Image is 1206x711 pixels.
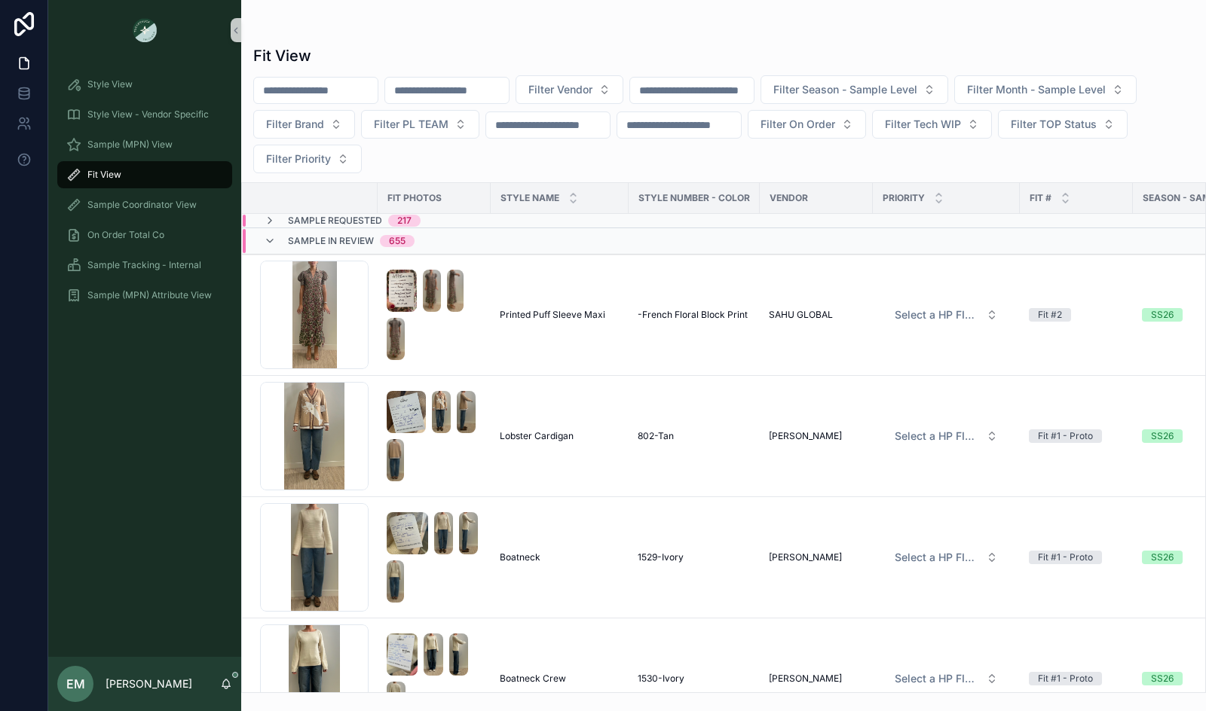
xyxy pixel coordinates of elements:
a: Screenshot-2025-09-29-at-12.01.38-PM.pngScreenshot-2025-09-29-at-12.01.43-PM.pngScreenshot-2025-0... [387,270,482,360]
span: Style Number - Color [638,192,750,204]
a: -French Floral Block Print [638,309,751,321]
a: Fit #2 [1029,308,1124,322]
div: 217 [397,215,412,227]
button: Select Button [883,544,1010,571]
a: Select Button [882,664,1011,693]
a: Sample (MPN) Attribute View [57,282,232,309]
span: Sample In Review [288,235,374,247]
a: 802-Tan [638,430,751,442]
a: Select Button [882,422,1011,450]
a: Fit #1 - Proto [1029,672,1124,685]
span: Printed Puff Sleeve Maxi [500,309,605,321]
a: On Order Total Co [57,221,232,249]
button: Select Button [361,110,479,139]
a: Select Button [882,543,1011,572]
button: Select Button [883,665,1010,692]
img: Screenshot-2025-09-29-at-11.18.17-AM.png [387,439,404,481]
span: Select a HP FIT LEVEL [895,307,980,322]
a: SAHU GLOBAL [769,309,864,321]
span: Boatneck [500,551,540,563]
span: Sample Requested [288,215,382,227]
img: Screenshot-2025-09-25-at-2.53.36-PM.png [459,512,478,554]
a: Select Button [882,301,1011,329]
a: Sample Tracking - Internal [57,252,232,279]
a: [PERSON_NAME] [769,673,864,685]
a: Screenshot-2025-09-29-at-10.35.30-AM.pngScreenshot-2025-09-29-at-11.18.12-AM.pngScreenshot-2025-0... [387,391,482,481]
a: Screenshot-2025-09-25-at-2.53.29-PM.pngScreenshot-2025-09-25-at-2.53.34-PM.pngScreenshot-2025-09-... [387,512,482,603]
span: [PERSON_NAME] [769,673,842,685]
div: SS26 [1151,308,1174,322]
span: Vendor [770,192,808,204]
a: Fit #1 - Proto [1029,429,1124,443]
span: Select a HP FIT LEVEL [895,550,980,565]
div: scrollable content [48,60,241,328]
span: Fit View [87,169,121,181]
button: Select Button [872,110,992,139]
span: Style View - Vendor Specific [87,108,209,121]
img: App logo [133,18,157,42]
img: Screenshot-2025-09-29-at-12.07.07-PM.png [447,270,464,312]
button: Select Button [253,145,362,173]
span: Fit # [1030,192,1051,204]
img: Screenshot-2025-09-25-at-2.53.29-PM.png [387,512,428,554]
a: [PERSON_NAME] [769,551,864,563]
img: Screenshot-2025-09-25-at-2.53.48-PM.png [387,633,418,676]
p: [PERSON_NAME] [106,676,192,691]
a: Sample Coordinator View [57,191,232,218]
a: Style View [57,71,232,98]
img: Screenshot-2025-09-29-at-12.01.43-PM.png [423,270,440,312]
span: Style View [87,78,133,90]
a: Fit #1 - Proto [1029,551,1124,564]
span: Boatneck Crew [500,673,566,685]
span: EM [66,675,85,693]
img: Screenshot-2025-09-25-at-2.53.39-PM.png [387,560,404,603]
a: Boatneck Crew [500,673,620,685]
button: Select Button [748,110,866,139]
button: Select Button [253,110,355,139]
span: Filter Vendor [528,82,592,97]
a: Lobster Cardigan [500,430,620,442]
button: Select Button [954,75,1137,104]
div: SS26 [1151,429,1174,443]
span: [PERSON_NAME] [769,551,842,563]
span: Filter Season - Sample Level [773,82,917,97]
button: Select Button [761,75,948,104]
span: Filter PL TEAM [374,117,448,132]
div: Fit #2 [1038,308,1062,322]
img: Screenshot-2025-09-25-at-2.53.54-PM.png [449,633,468,676]
h1: Fit View [253,45,311,66]
img: Screenshot-2025-09-29-at-10.35.30-AM.png [387,391,426,433]
button: Select Button [516,75,623,104]
span: Sample Tracking - Internal [87,259,201,271]
span: On Order Total Co [87,229,164,241]
img: Screenshot-2025-09-25-at-2.53.51-PM.png [424,633,444,676]
div: SS26 [1151,672,1174,685]
span: Sample (MPN) Attribute View [87,289,212,301]
button: Select Button [883,423,1010,450]
img: Screenshot-2025-09-29-at-12.07.10-PM.png [387,318,405,360]
button: Select Button [883,301,1010,328]
div: 655 [389,235,406,247]
a: Fit View [57,161,232,188]
span: 1530-Ivory [638,673,684,685]
div: Fit #1 - Proto [1038,429,1093,443]
span: Fit Photos [387,192,442,204]
span: Filter Brand [266,117,324,132]
span: [PERSON_NAME] [769,430,842,442]
a: [PERSON_NAME] [769,430,864,442]
span: Filter Month - Sample Level [967,82,1106,97]
img: Screenshot-2025-09-29-at-11.18.15-AM.png [457,391,475,433]
span: STYLE NAME [500,192,559,204]
img: Screenshot-2025-09-29-at-12.01.38-PM.png [387,270,417,312]
span: 802-Tan [638,430,674,442]
img: Screenshot-2025-09-25-at-2.53.34-PM.png [434,512,453,554]
a: Style View - Vendor Specific [57,101,232,128]
span: Lobster Cardigan [500,430,574,442]
span: Filter Priority [266,151,331,166]
span: Sample Coordinator View [87,199,197,211]
span: Select a HP FIT LEVEL [895,429,980,444]
span: PRIORITY [883,192,925,204]
a: Boatneck [500,551,620,563]
a: Sample (MPN) View [57,131,232,158]
span: Filter Tech WIP [885,117,961,132]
